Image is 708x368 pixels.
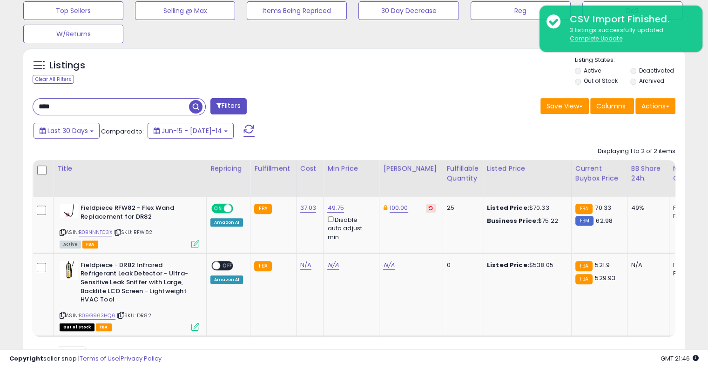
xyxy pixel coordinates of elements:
button: Columns [590,98,634,114]
div: FBM: 2 [673,212,704,221]
button: Actions [635,98,675,114]
button: Jun-15 - [DATE]-14 [148,123,234,139]
div: [PERSON_NAME] [383,164,438,174]
div: Amazon AI [210,218,243,227]
small: FBM [575,216,593,226]
strong: Copyright [9,354,43,363]
div: CSV Import Finished. [563,13,695,26]
label: Active [584,67,601,74]
b: Business Price: [487,216,538,225]
div: Min Price [327,164,375,174]
small: FBA [575,261,593,271]
a: B0BNNNTC3X [79,228,112,236]
span: OFF [220,261,235,269]
a: Privacy Policy [121,354,162,363]
div: Num of Comp. [673,164,707,183]
a: N/A [327,261,338,270]
span: 521.9 [595,261,610,269]
b: Listed Price: [487,203,529,212]
button: W/Returns [23,25,123,43]
span: 62.98 [596,216,613,225]
button: Save View [540,98,589,114]
div: $538.05 [487,261,564,269]
button: Reg [471,1,571,20]
p: Listing States: [575,56,685,65]
small: FBA [575,204,593,214]
span: FBA [82,241,98,248]
a: N/A [383,261,394,270]
div: 0 [447,261,476,269]
a: B09G963HQ6 [79,312,115,320]
button: Items Being Repriced [247,1,347,20]
small: FBA [254,204,271,214]
a: Terms of Use [80,354,119,363]
label: Deactivated [639,67,674,74]
u: Complete Update [570,34,622,42]
button: Selling @ Max [135,1,235,20]
div: FBM: n/a [673,269,704,278]
div: ASIN: [60,204,199,247]
span: 70.33 [595,203,611,212]
span: 2025-08-14 21:46 GMT [661,354,699,363]
span: 529.93 [595,274,615,282]
small: FBA [575,274,593,284]
span: Last 30 Days [47,126,88,135]
div: 25 [447,204,476,212]
button: Filters [210,98,247,114]
span: ON [212,205,224,213]
div: 3 listings successfully updated. [563,26,695,43]
span: Compared to: [101,127,144,136]
div: Displaying 1 to 2 of 2 items [598,147,675,156]
span: FBA [96,323,112,331]
div: Fulfillment [254,164,292,174]
div: FBA: n/a [673,261,704,269]
div: N/A [631,261,662,269]
div: seller snap | | [9,355,162,363]
div: $70.33 [487,204,564,212]
div: BB Share 24h. [631,164,665,183]
span: | SKU: DR82 [117,312,151,319]
div: Repricing [210,164,246,174]
span: OFF [232,205,247,213]
a: 100.00 [390,203,408,213]
div: Fulfillable Quantity [447,164,479,183]
span: All listings currently available for purchase on Amazon [60,241,81,248]
div: $75.22 [487,217,564,225]
a: 37.03 [300,203,317,213]
div: Amazon AI [210,275,243,284]
span: Jun-15 - [DATE]-14 [162,126,222,135]
small: FBA [254,261,271,271]
b: Fieldpiece - DR82 Infrared Refrigerant Leak Detector - Ultra-Sensitive Leak Sniffer with Large, B... [81,261,194,307]
button: Last 30 Days [34,123,100,139]
a: N/A [300,261,311,270]
a: 49.75 [327,203,344,213]
button: Top Sellers [23,1,123,20]
span: All listings that are currently out of stock and unavailable for purchase on Amazon [60,323,94,331]
div: Listed Price [487,164,567,174]
div: 49% [631,204,662,212]
button: 30 Day Decrease [358,1,459,20]
span: | SKU: RFW82 [114,228,152,236]
b: Listed Price: [487,261,529,269]
div: Disable auto adjust min [327,214,372,241]
label: Archived [639,77,664,85]
div: ASIN: [60,261,199,330]
div: Cost [300,164,320,174]
div: Clear All Filters [33,75,74,84]
div: Current Buybox Price [575,164,623,183]
button: De2 [582,1,682,20]
div: FBA: 0 [673,204,704,212]
div: Title [57,164,202,174]
b: Fieldpiece RFW82 - Flex Wand Replacement for DR82 [81,204,194,223]
span: Columns [596,101,626,111]
h5: Listings [49,59,85,72]
label: Out of Stock [584,77,618,85]
img: 21SciUS3-oL._SL40_.jpg [60,204,78,218]
img: 31OS9KMkyyL._SL40_.jpg [60,261,78,280]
